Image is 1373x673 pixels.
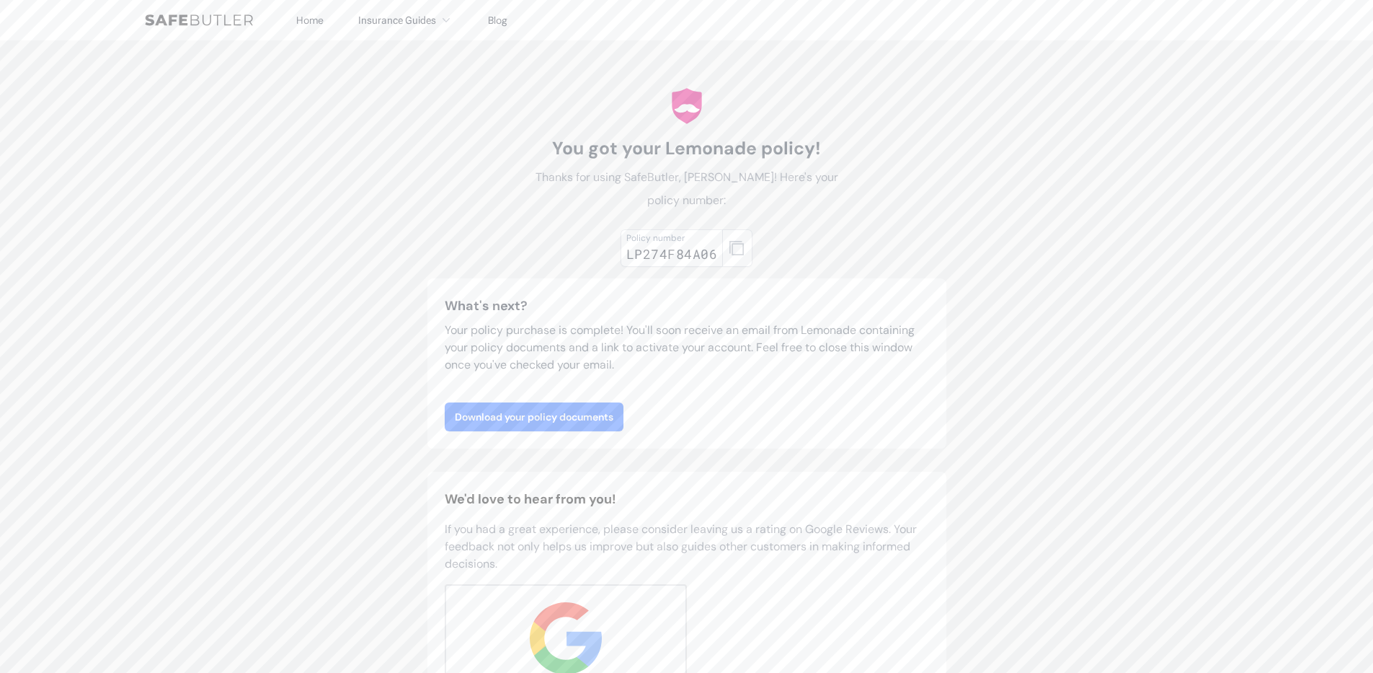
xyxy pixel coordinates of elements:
[445,296,929,316] h3: What's next?
[525,137,848,160] h1: You got your Lemonade policy!
[296,14,324,27] a: Home
[145,14,253,26] img: SafeButler Text Logo
[626,244,717,264] div: LP274F84A06
[445,489,929,509] h2: We'd love to hear from you!
[445,403,623,431] a: Download your policy documents
[445,322,929,374] p: Your policy purchase is complete! You'll soon receive an email from Lemonade containing your poli...
[488,14,507,27] a: Blog
[445,521,929,573] p: If you had a great experience, please consider leaving us a rating on Google Reviews. Your feedba...
[626,232,717,244] div: Policy number
[525,166,848,212] p: Thanks for using SafeButler, [PERSON_NAME]! Here's your policy number:
[358,12,453,29] button: Insurance Guides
